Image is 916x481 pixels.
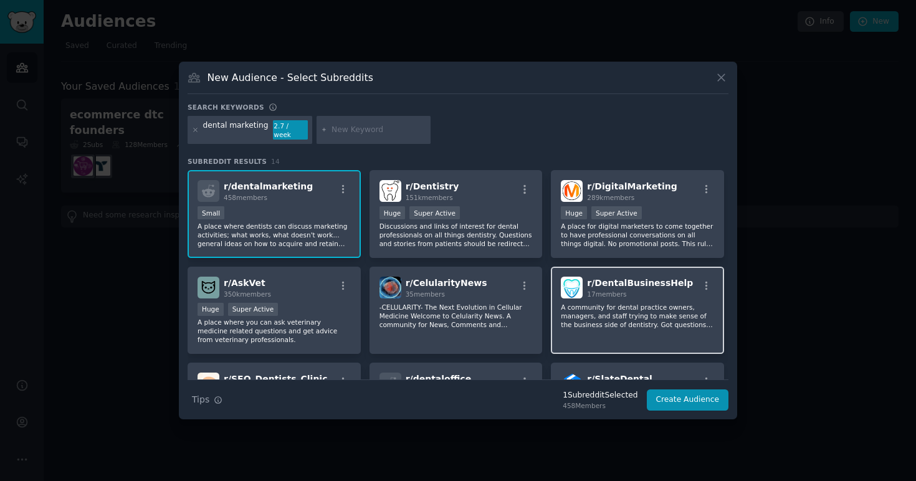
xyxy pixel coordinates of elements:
div: dental marketing [203,120,269,140]
div: 2.7 / week [273,120,308,140]
span: r/ DentalBusinessHelp [587,278,693,288]
span: 289k members [587,194,634,201]
p: A place for digital marketers to come together to have professional conversations on all things d... [561,222,714,248]
span: r/ CelularityNews [406,278,487,288]
span: 17 members [587,290,626,298]
input: New Keyword [332,125,426,136]
span: r/ dentaloffice [406,374,471,384]
img: SlateDental [561,373,583,394]
div: Huge [561,206,587,219]
p: Discussions and links of interest for dental professionals on all things dentistry. Questions and... [379,222,533,248]
h3: Search keywords [188,103,264,112]
img: CelularityNews [379,277,401,298]
img: AskVet [198,277,219,298]
div: Super Active [591,206,642,219]
span: r/ AskVet [224,278,265,288]
div: Small [198,206,224,219]
p: A place where dentists can discuss marketing activities; what works, what doesn't work... general... [198,222,351,248]
span: 350k members [224,290,271,298]
img: Dentistry [379,180,401,202]
span: 458 members [224,194,267,201]
span: 14 [271,158,280,165]
img: DentalBusinessHelp [561,277,583,298]
button: Tips [188,389,227,411]
div: 1 Subreddit Selected [563,390,637,401]
p: A place where you can ask veterinary medicine related questions and get advice from veterinary pr... [198,318,351,344]
p: -CELULARITY- The Next Evolution in Cellular Medicine Welcome to Celularity News. A community for ... [379,303,533,329]
span: r/ SEO_Dentists_Clinic [224,374,327,384]
span: Subreddit Results [188,157,267,166]
div: Super Active [228,303,279,316]
img: DigitalMarketing [561,180,583,202]
p: A community for dental practice owners, managers, and staff trying to make sense of the business ... [561,303,714,329]
div: Super Active [409,206,460,219]
span: 151k members [406,194,453,201]
div: 458 Members [563,401,637,410]
div: Huge [198,303,224,316]
img: SEO_Dentists_Clinic [198,373,219,394]
span: r/ dentalmarketing [224,181,313,191]
span: Tips [192,393,209,406]
button: Create Audience [647,389,729,411]
span: r/ DigitalMarketing [587,181,677,191]
h3: New Audience - Select Subreddits [208,71,373,84]
div: Huge [379,206,406,219]
span: 35 members [406,290,445,298]
span: r/ SlateDental [587,374,652,384]
span: r/ Dentistry [406,181,459,191]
